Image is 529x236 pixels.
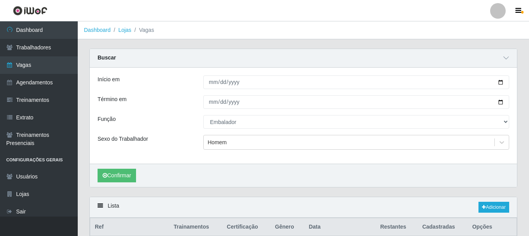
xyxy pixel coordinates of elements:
input: 00/00/0000 [203,75,509,89]
a: Lojas [118,27,131,33]
a: Dashboard [84,27,111,33]
strong: Buscar [98,54,116,61]
label: Sexo do Trabalhador [98,135,148,143]
a: Adicionar [478,202,509,213]
div: Lista [90,197,517,218]
div: Homem [208,138,227,147]
button: Confirmar [98,169,136,182]
nav: breadcrumb [78,21,529,39]
input: 00/00/0000 [203,95,509,109]
label: Início em [98,75,120,84]
label: Função [98,115,116,123]
label: Término em [98,95,127,103]
img: CoreUI Logo [13,6,47,16]
li: Vagas [131,26,154,34]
